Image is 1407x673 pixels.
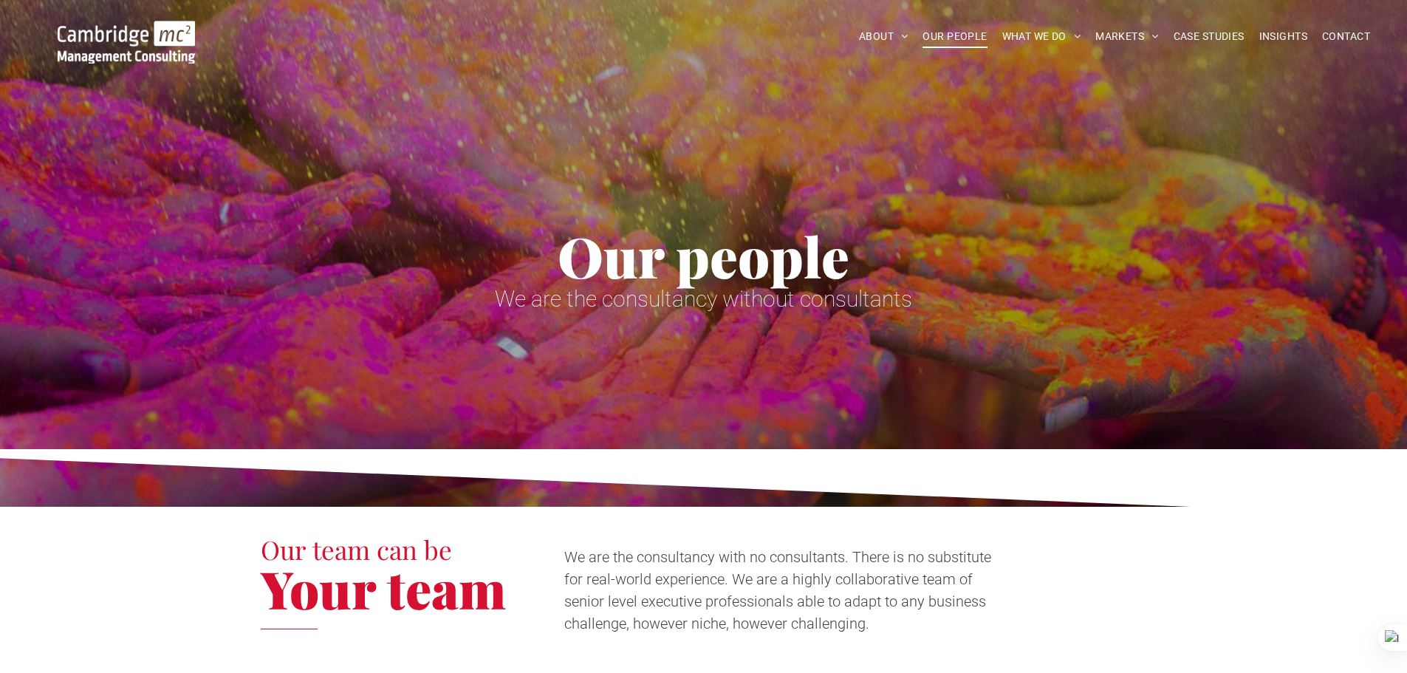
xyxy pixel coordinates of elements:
span: Your team [261,553,506,623]
span: Our team can be [261,532,452,567]
span: Our people [558,219,849,293]
a: CASE STUDIES [1166,25,1252,48]
a: INSIGHTS [1252,25,1315,48]
a: WHAT WE DO [995,25,1089,48]
span: We are the consultancy without consultants [495,286,912,312]
img: Go to Homepage [58,21,195,64]
a: OUR PEOPLE [915,25,994,48]
a: ABOUT [852,25,916,48]
a: MARKETS [1088,25,1165,48]
span: We are the consultancy with no consultants. There is no substitute for real-world experience. We ... [564,548,991,632]
a: CONTACT [1315,25,1377,48]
